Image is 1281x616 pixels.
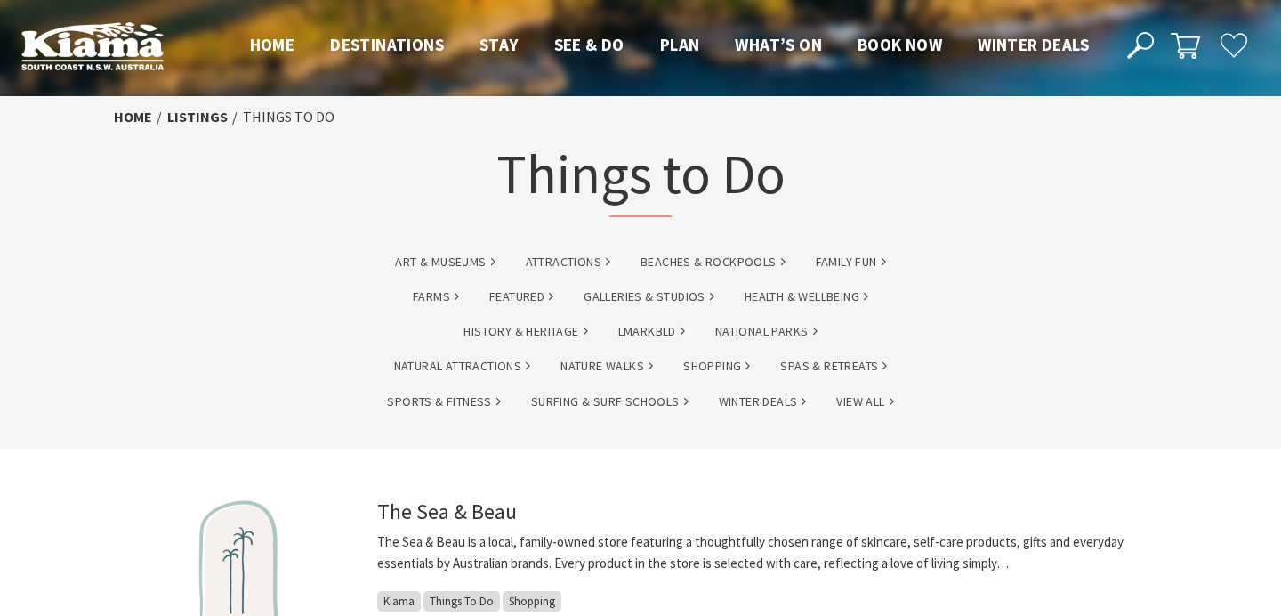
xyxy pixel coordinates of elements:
[387,392,500,412] a: Sports & Fitness
[660,34,700,55] span: Plan
[745,287,868,307] a: Health & Wellbeing
[640,252,786,272] a: Beaches & Rockpools
[167,108,228,126] a: listings
[503,591,561,612] span: Shopping
[232,31,1107,61] nav: Main Menu
[394,356,531,377] a: Natural Attractions
[715,321,818,342] a: National Parks
[377,591,421,612] span: Kiama
[780,356,887,377] a: Spas & Retreats
[683,356,750,377] a: Shopping
[463,321,587,342] a: History & Heritage
[618,321,685,342] a: lmarkbld
[554,34,624,55] span: See & Do
[377,498,517,525] a: The Sea & Beau
[114,108,152,126] a: Home
[243,106,334,129] li: Things To Do
[330,34,444,55] span: Destinations
[735,34,822,55] span: What’s On
[496,138,786,217] h1: Things to Do
[413,287,459,307] a: Farms
[531,392,689,412] a: Surfing & Surf Schools
[526,252,610,272] a: Attractions
[560,356,653,377] a: Nature Walks
[377,531,1167,574] p: The Sea & Beau is a local, family-owned store featuring a thoughtfully chosen range of skincare, ...
[479,34,519,55] span: Stay
[489,287,553,307] a: Featured
[816,252,886,272] a: Family Fun
[719,392,807,412] a: Winter Deals
[836,392,893,412] a: View All
[423,591,500,612] span: Things To Do
[978,34,1089,55] span: Winter Deals
[858,34,942,55] span: Book now
[21,21,164,70] img: Kiama Logo
[584,287,714,307] a: Galleries & Studios
[250,34,295,55] span: Home
[395,252,495,272] a: Art & Museums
